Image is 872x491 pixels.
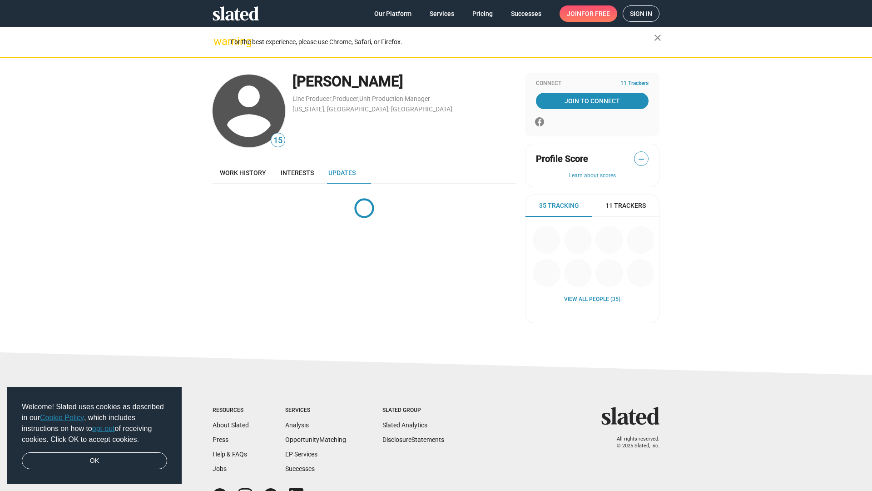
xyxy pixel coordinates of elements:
a: Our Platform [367,5,419,22]
button: Learn about scores [536,172,649,180]
span: Join [567,5,610,22]
span: Join To Connect [538,93,647,109]
a: Analysis [285,421,309,429]
div: Services [285,407,346,414]
a: Help & FAQs [213,451,247,458]
a: Work history [213,162,273,184]
span: Updates [328,169,356,176]
a: Successes [504,5,549,22]
p: All rights reserved. © 2025 Slated, Inc. [607,436,659,449]
a: Unit Production Manager [359,95,430,102]
a: Pricing [465,5,500,22]
a: opt-out [92,425,115,432]
a: Press [213,436,228,443]
a: Joinfor free [560,5,617,22]
a: View all People (35) [564,296,620,303]
span: 11 Trackers [620,80,649,87]
a: OpportunityMatching [285,436,346,443]
span: Welcome! Slated uses cookies as described in our , which includes instructions on how to of recei... [22,401,167,445]
div: cookieconsent [7,387,182,484]
a: dismiss cookie message [22,452,167,470]
span: Pricing [472,5,493,22]
span: — [634,153,648,165]
span: , [358,97,359,102]
div: Connect [536,80,649,87]
span: Interests [281,169,314,176]
span: for free [581,5,610,22]
a: Join To Connect [536,93,649,109]
a: [US_STATE], [GEOGRAPHIC_DATA], [GEOGRAPHIC_DATA] [292,105,452,113]
a: Jobs [213,465,227,472]
a: Slated Analytics [382,421,427,429]
div: [PERSON_NAME] [292,72,516,91]
a: About Slated [213,421,249,429]
mat-icon: warning [213,36,224,47]
a: Producer [332,95,358,102]
a: Services [422,5,461,22]
span: Our Platform [374,5,411,22]
a: Interests [273,162,321,184]
a: Cookie Policy [40,414,84,421]
a: Sign in [623,5,659,22]
a: DisclosureStatements [382,436,444,443]
div: Slated Group [382,407,444,414]
a: Updates [321,162,363,184]
a: Successes [285,465,315,472]
div: For the best experience, please use Chrome, Safari, or Firefox. [231,36,654,48]
span: 15 [271,135,285,147]
span: Successes [511,5,541,22]
span: Work history [220,169,266,176]
span: 11 Trackers [605,201,646,210]
mat-icon: close [652,32,663,43]
span: 35 Tracking [539,201,579,210]
span: , [332,97,332,102]
div: Resources [213,407,249,414]
a: EP Services [285,451,317,458]
a: Line Producer [292,95,332,102]
span: Profile Score [536,153,588,165]
span: Services [430,5,454,22]
span: Sign in [630,6,652,21]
